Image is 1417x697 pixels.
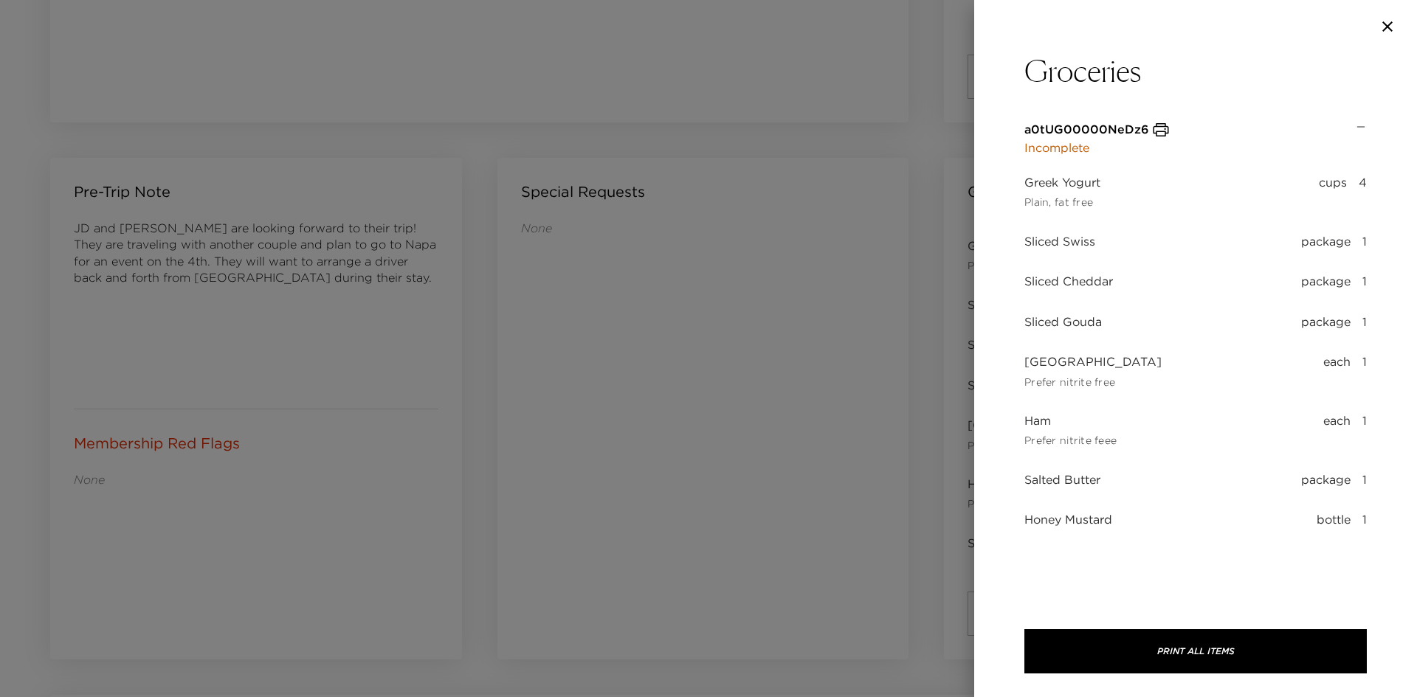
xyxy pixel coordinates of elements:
[1362,313,1367,330] span: 1
[1362,511,1367,527] span: 1
[1362,273,1367,289] span: 1
[1024,273,1113,289] span: Sliced Cheddar
[1359,174,1367,209] span: 4
[1024,121,1367,156] div: a0tUG00000NeDz6Incomplete
[1301,233,1351,249] span: package
[1362,471,1367,488] span: 1
[1024,121,1149,139] p: a0tUG00000NeDz6
[1024,412,1117,429] span: Ham
[1024,53,1367,89] p: Groceries
[1024,139,1170,156] p: Incomplete
[1024,174,1100,190] span: Greek Yogurt
[1024,471,1100,488] span: Salted Butter
[1317,511,1351,527] span: bottle
[1024,511,1112,527] span: Honey Mustard
[1024,376,1162,389] span: Prefer nitrite free
[1362,353,1367,389] span: 1
[1024,629,1367,673] button: Print All Items
[1024,196,1100,209] span: Plain, fat free
[1301,313,1351,330] span: package
[1024,434,1117,448] span: Prefer nitrite feee
[1323,353,1351,389] span: each
[1024,233,1095,249] span: Sliced Swiss
[1362,412,1367,448] span: 1
[1323,412,1351,448] span: each
[1319,174,1347,209] span: cups
[1024,353,1162,370] span: [GEOGRAPHIC_DATA]
[1362,233,1367,249] span: 1
[1024,313,1102,330] span: Sliced Gouda
[1301,471,1351,488] span: package
[1301,273,1351,289] span: package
